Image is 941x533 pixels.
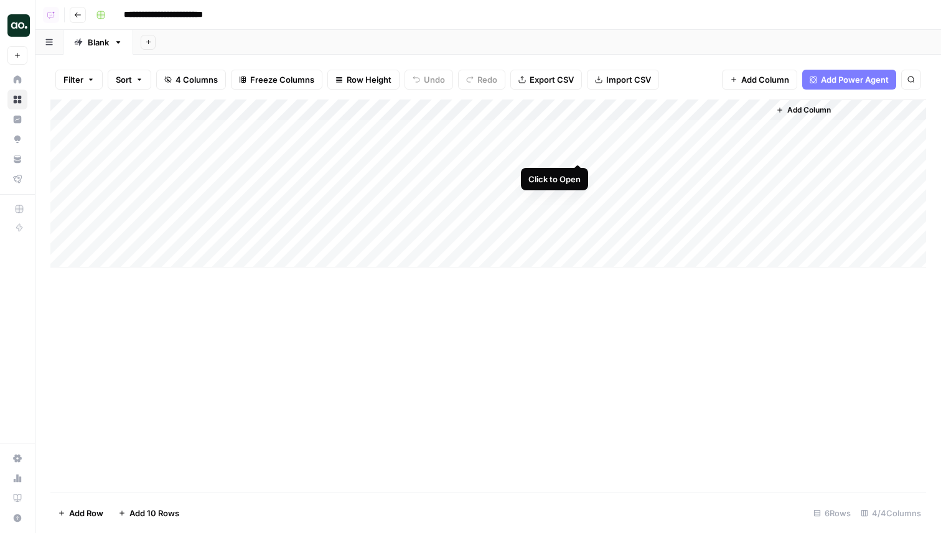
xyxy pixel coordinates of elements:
[606,73,651,86] span: Import CSV
[7,10,27,41] button: Workspace: AirOps Builders
[424,73,445,86] span: Undo
[7,129,27,149] a: Opportunities
[7,149,27,169] a: Your Data
[821,73,889,86] span: Add Power Agent
[176,73,218,86] span: 4 Columns
[7,468,27,488] a: Usage
[7,488,27,508] a: Learning Hub
[510,70,582,90] button: Export CSV
[405,70,453,90] button: Undo
[722,70,797,90] button: Add Column
[7,14,30,37] img: AirOps Builders Logo
[802,70,896,90] button: Add Power Agent
[88,36,109,49] div: Blank
[63,30,133,55] a: Blank
[7,448,27,468] a: Settings
[231,70,322,90] button: Freeze Columns
[771,102,836,118] button: Add Column
[55,70,103,90] button: Filter
[7,109,27,129] a: Insights
[458,70,505,90] button: Redo
[69,507,103,519] span: Add Row
[808,503,856,523] div: 6 Rows
[50,503,111,523] button: Add Row
[7,169,27,189] a: Flightpath
[116,73,132,86] span: Sort
[587,70,659,90] button: Import CSV
[111,503,187,523] button: Add 10 Rows
[63,73,83,86] span: Filter
[528,173,581,185] div: Click to Open
[129,507,179,519] span: Add 10 Rows
[7,508,27,528] button: Help + Support
[108,70,151,90] button: Sort
[156,70,226,90] button: 4 Columns
[741,73,789,86] span: Add Column
[250,73,314,86] span: Freeze Columns
[7,70,27,90] a: Home
[856,503,926,523] div: 4/4 Columns
[787,104,831,116] span: Add Column
[327,70,400,90] button: Row Height
[7,90,27,109] a: Browse
[347,73,391,86] span: Row Height
[477,73,497,86] span: Redo
[530,73,574,86] span: Export CSV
